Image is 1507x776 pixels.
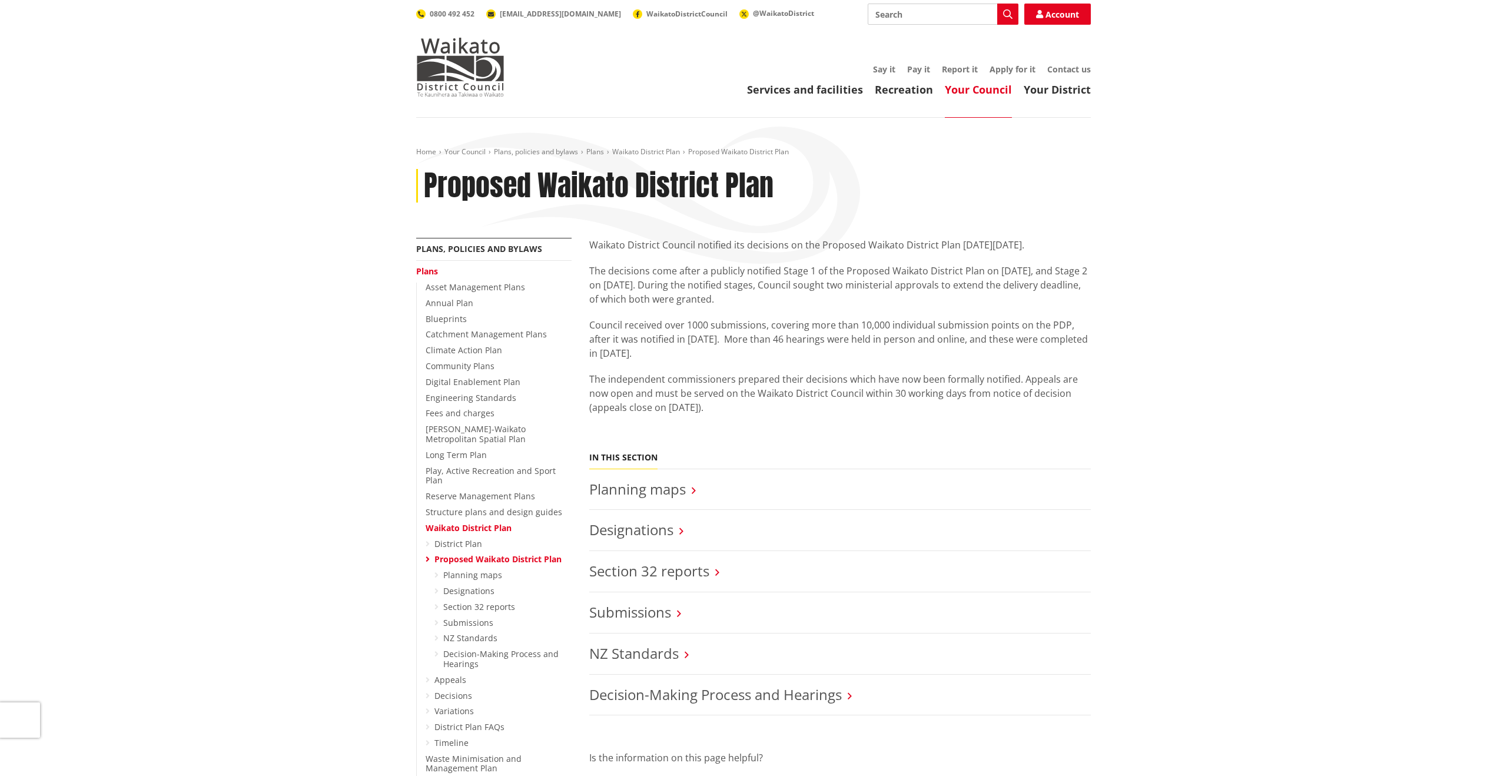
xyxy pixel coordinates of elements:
span: Proposed Waikato District Plan [688,147,789,157]
a: Recreation [875,82,933,97]
a: Play, Active Recreation and Sport Plan [426,465,556,486]
a: Plans, policies and bylaws [416,243,542,254]
a: Your District [1024,82,1091,97]
a: Plans, policies and bylaws [494,147,578,157]
span: [EMAIL_ADDRESS][DOMAIN_NAME] [500,9,621,19]
a: Designations [443,585,494,596]
p: Is the information on this page helpful? [589,751,1091,765]
a: [EMAIL_ADDRESS][DOMAIN_NAME] [486,9,621,19]
a: Structure plans and design guides [426,506,562,518]
a: District Plan [434,538,482,549]
a: Submissions [443,617,493,628]
a: Variations [434,705,474,717]
a: Report it [942,64,978,75]
a: Your Council [945,82,1012,97]
a: Reserve Management Plans [426,490,535,502]
a: Long Term Plan [426,449,487,460]
a: Blueprints [426,313,467,324]
a: Services and facilities [747,82,863,97]
a: Catchment Management Plans [426,329,547,340]
p: The decisions come after a publicly notified Stage 1 of the Proposed Waikato District Plan on [DA... [589,264,1091,306]
a: Waikato District Plan [612,147,680,157]
a: Appeals [434,674,466,685]
a: Plans [586,147,604,157]
p: Waikato District Council notified its decisions on the Proposed Waikato District Plan [DATE][DATE]. [589,238,1091,252]
a: Waste Minimisation and Management Plan [426,753,522,774]
a: @WaikatoDistrict [739,8,814,18]
a: Submissions [589,602,671,622]
img: Waikato District Council - Te Kaunihera aa Takiwaa o Waikato [416,38,504,97]
h1: Proposed Waikato District Plan [424,169,774,203]
a: Planning maps [589,479,686,499]
a: Pay it [907,64,930,75]
a: Proposed Waikato District Plan [434,553,562,565]
a: WaikatoDistrictCouncil [633,9,728,19]
a: NZ Standards [443,632,497,644]
p: The independent commissioners prepared their decisions which have now been formally notified. App... [589,372,1091,414]
nav: breadcrumb [416,147,1091,157]
span: WaikatoDistrictCouncil [646,9,728,19]
a: Engineering Standards [426,392,516,403]
a: Climate Action Plan [426,344,502,356]
a: NZ Standards [589,644,679,663]
a: Contact us [1047,64,1091,75]
a: Plans [416,266,438,277]
a: Asset Management Plans [426,281,525,293]
a: Decision-Making Process and Hearings [589,685,842,704]
a: Designations [589,520,673,539]
a: Waikato District Plan [426,522,512,533]
p: Council received over 1000 submissions, covering more than 10,000 individual submission points on... [589,318,1091,360]
h5: In this section [589,453,658,463]
a: Digital Enablement Plan [426,376,520,387]
span: 0800 492 452 [430,9,474,19]
a: Decision-Making Process and Hearings [443,648,559,669]
a: 0800 492 452 [416,9,474,19]
a: Account [1024,4,1091,25]
a: Home [416,147,436,157]
span: @WaikatoDistrict [753,8,814,18]
a: Section 32 reports [443,601,515,612]
a: Section 32 reports [589,561,709,581]
a: Community Plans [426,360,494,372]
a: Apply for it [990,64,1035,75]
a: Planning maps [443,569,502,581]
a: Decisions [434,690,472,701]
a: Your Council [444,147,486,157]
a: Timeline [434,737,469,748]
input: Search input [868,4,1018,25]
a: District Plan FAQs [434,721,504,732]
a: [PERSON_NAME]-Waikato Metropolitan Spatial Plan [426,423,526,445]
a: Say it [873,64,895,75]
a: Annual Plan [426,297,473,309]
a: Fees and charges [426,407,494,419]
